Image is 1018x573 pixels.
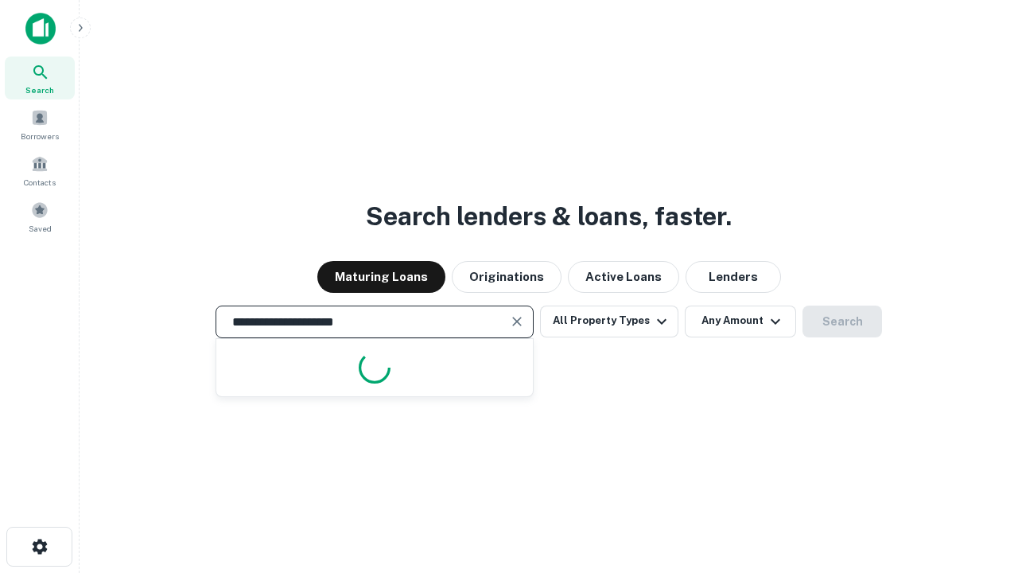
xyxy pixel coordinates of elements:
[452,261,561,293] button: Originations
[540,306,678,337] button: All Property Types
[25,13,56,45] img: capitalize-icon.png
[685,306,796,337] button: Any Amount
[5,103,75,146] a: Borrowers
[5,195,75,238] a: Saved
[24,176,56,189] span: Contacts
[686,261,781,293] button: Lenders
[506,310,528,333] button: Clear
[5,149,75,192] a: Contacts
[366,197,732,236] h3: Search lenders & loans, faster.
[21,130,59,142] span: Borrowers
[29,222,52,235] span: Saved
[568,261,679,293] button: Active Loans
[938,446,1018,522] iframe: Chat Widget
[25,84,54,96] span: Search
[317,261,445,293] button: Maturing Loans
[5,57,75,99] a: Search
